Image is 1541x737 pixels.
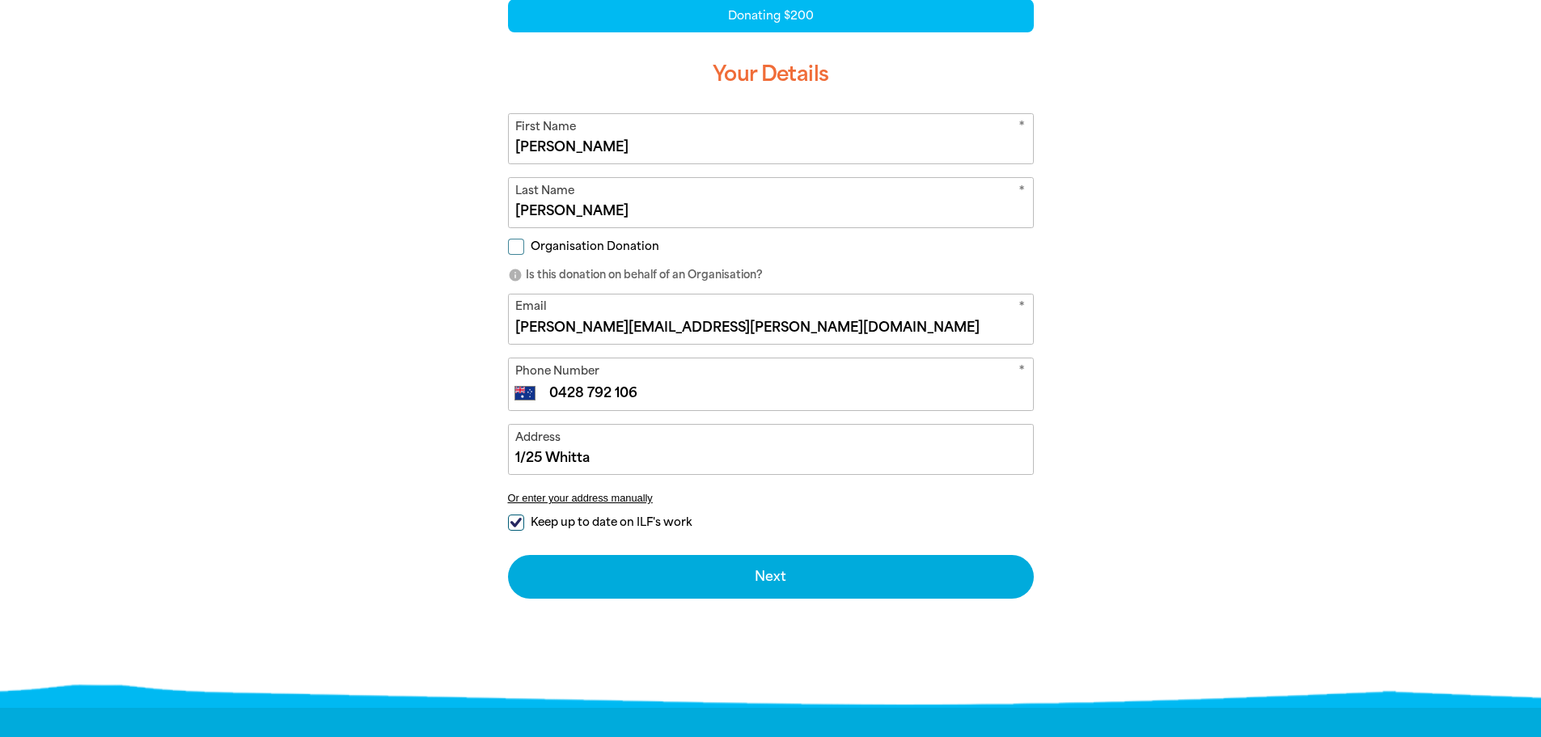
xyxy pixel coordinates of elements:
i: Required [1018,362,1025,383]
h3: Your Details [508,49,1034,100]
button: Or enter your address manually [508,492,1034,504]
span: Keep up to date on ILF's work [531,515,692,530]
i: info [508,268,523,282]
button: Next [508,555,1034,599]
input: Keep up to date on ILF's work [508,515,524,531]
input: Organisation Donation [508,239,524,255]
span: Organisation Donation [531,239,659,254]
p: Is this donation on behalf of an Organisation? [508,267,1034,283]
